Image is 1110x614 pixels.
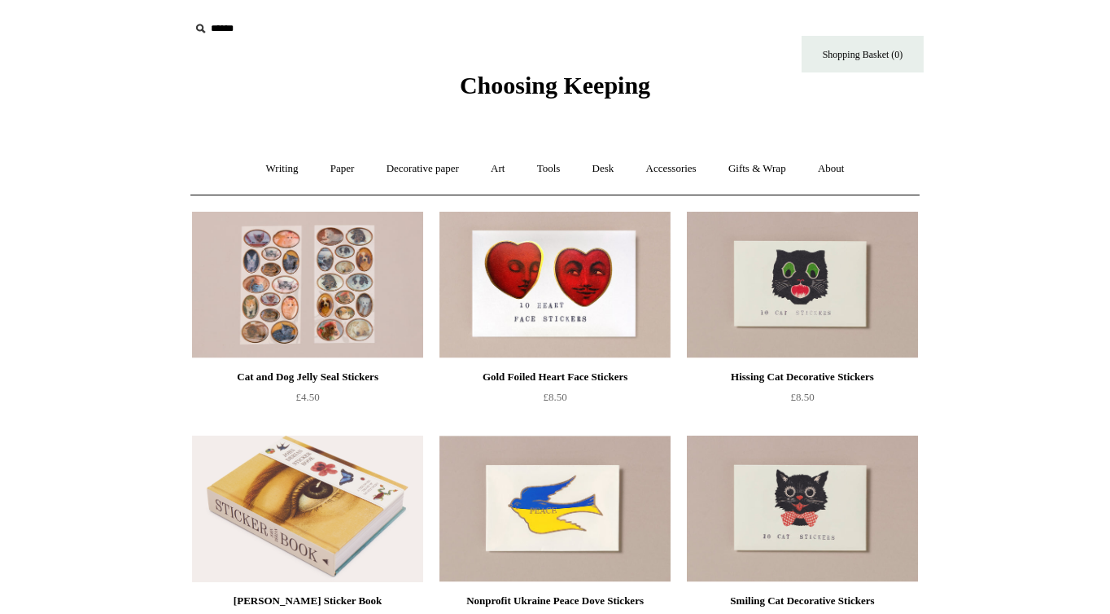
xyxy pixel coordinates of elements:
[439,212,671,358] img: Gold Foiled Heart Face Stickers
[196,367,419,387] div: Cat and Dog Jelly Seal Stickers
[687,367,918,434] a: Hissing Cat Decorative Stickers £8.50
[372,147,474,191] a: Decorative paper
[522,147,575,191] a: Tools
[192,212,423,358] a: Cat and Dog Jelly Seal Stickers Cat and Dog Jelly Seal Stickers
[790,391,814,403] span: £8.50
[802,36,924,72] a: Shopping Basket (0)
[460,85,650,96] a: Choosing Keeping
[444,367,666,387] div: Gold Foiled Heart Face Stickers
[192,436,423,582] a: John Derian Sticker Book John Derian Sticker Book
[543,391,566,403] span: £8.50
[631,147,711,191] a: Accessories
[295,391,319,403] span: £4.50
[691,591,914,611] div: Smiling Cat Decorative Stickers
[460,72,650,99] span: Choosing Keeping
[476,147,519,191] a: Art
[687,212,918,358] a: Hissing Cat Decorative Stickers Hissing Cat Decorative Stickers
[691,367,914,387] div: Hissing Cat Decorative Stickers
[439,367,671,434] a: Gold Foiled Heart Face Stickers £8.50
[444,591,666,611] div: Nonprofit Ukraine Peace Dove Stickers
[687,212,918,358] img: Hissing Cat Decorative Stickers
[714,147,801,191] a: Gifts & Wrap
[439,436,671,582] img: Nonprofit Ukraine Peace Dove Stickers
[578,147,629,191] a: Desk
[192,212,423,358] img: Cat and Dog Jelly Seal Stickers
[192,367,423,434] a: Cat and Dog Jelly Seal Stickers £4.50
[196,591,419,611] div: [PERSON_NAME] Sticker Book
[439,436,671,582] a: Nonprofit Ukraine Peace Dove Stickers Nonprofit Ukraine Peace Dove Stickers
[803,147,859,191] a: About
[251,147,313,191] a: Writing
[439,212,671,358] a: Gold Foiled Heart Face Stickers Gold Foiled Heart Face Stickers
[316,147,369,191] a: Paper
[687,436,918,582] img: Smiling Cat Decorative Stickers
[192,436,423,582] img: John Derian Sticker Book
[687,436,918,582] a: Smiling Cat Decorative Stickers Smiling Cat Decorative Stickers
